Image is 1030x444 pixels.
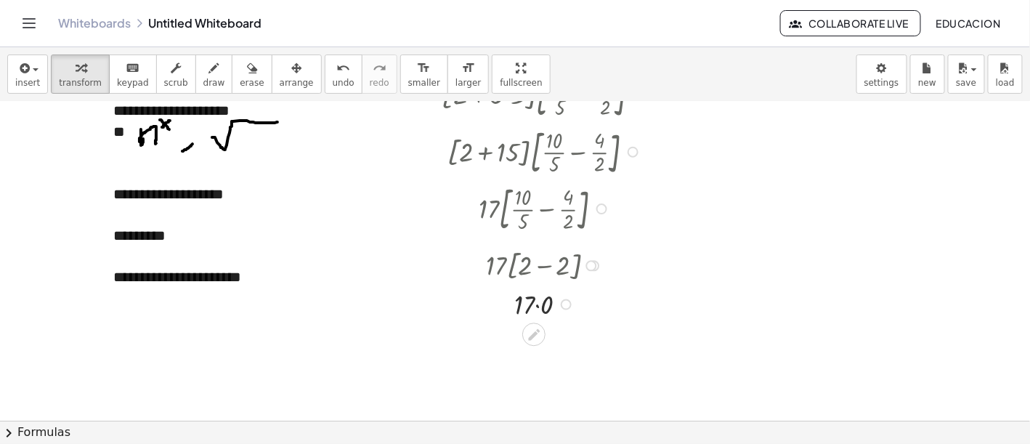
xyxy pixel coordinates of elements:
[164,78,188,88] span: scrub
[156,55,196,94] button: scrub
[447,55,489,94] button: format_sizelarger
[362,55,397,94] button: redoredo
[325,55,362,94] button: undoundo
[117,78,149,88] span: keypad
[58,16,131,31] a: Whiteboards
[272,55,322,94] button: arrange
[333,78,354,88] span: undo
[780,10,921,36] button: Collaborate Live
[522,323,546,346] div: Edit math
[51,55,110,94] button: transform
[7,55,48,94] button: insert
[59,78,102,88] span: transform
[408,78,440,88] span: smaller
[856,55,907,94] button: settings
[240,78,264,88] span: erase
[280,78,314,88] span: arrange
[400,55,448,94] button: format_sizesmaller
[232,55,272,94] button: erase
[988,55,1023,94] button: load
[864,78,899,88] span: settings
[203,78,225,88] span: draw
[936,17,1001,30] span: Educacion
[996,78,1015,88] span: load
[492,55,550,94] button: fullscreen
[455,78,481,88] span: larger
[910,55,945,94] button: new
[792,17,909,30] span: Collaborate Live
[126,60,139,77] i: keyboard
[373,60,386,77] i: redo
[417,60,431,77] i: format_size
[956,78,976,88] span: save
[370,78,389,88] span: redo
[948,55,985,94] button: save
[500,78,542,88] span: fullscreen
[336,60,350,77] i: undo
[195,55,233,94] button: draw
[461,60,475,77] i: format_size
[15,78,40,88] span: insert
[17,12,41,35] button: Toggle navigation
[109,55,157,94] button: keyboardkeypad
[924,10,1013,36] button: Educacion
[918,78,936,88] span: new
